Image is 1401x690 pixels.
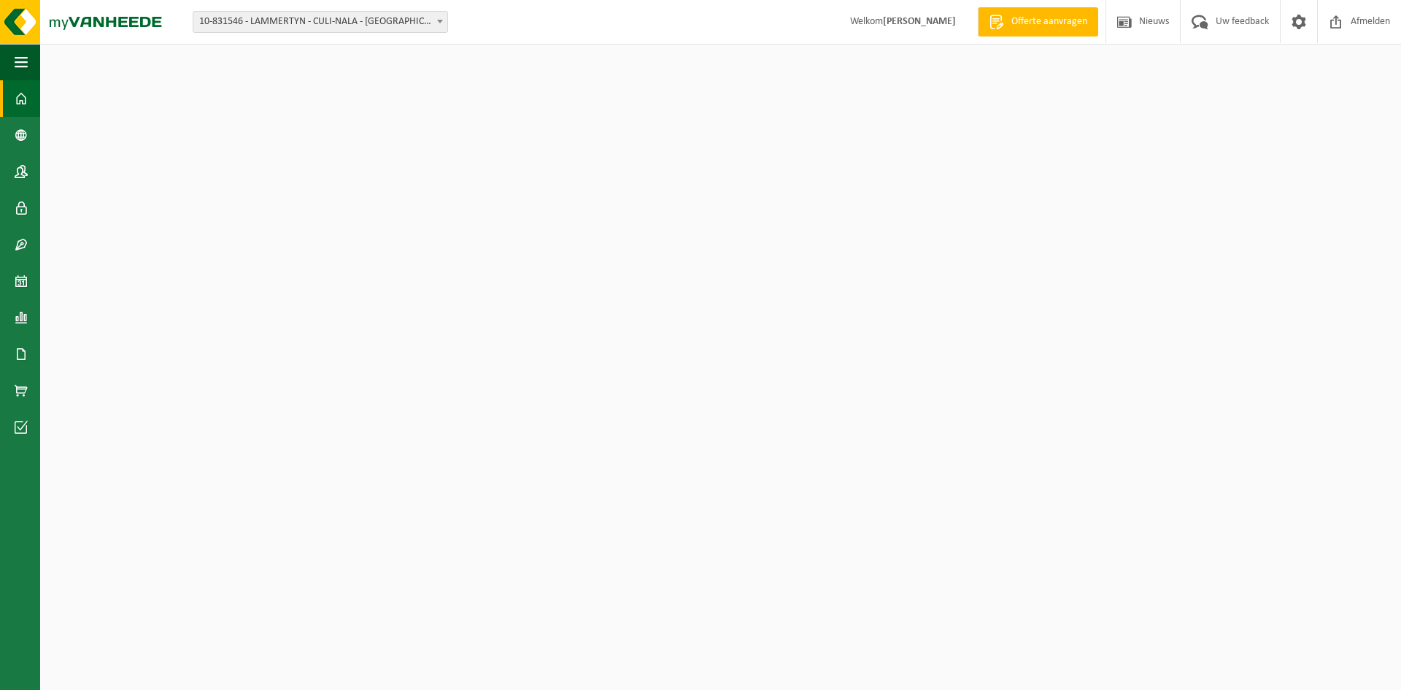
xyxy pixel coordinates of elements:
iframe: chat widget [7,658,244,690]
span: Offerte aanvragen [1008,15,1091,29]
a: Offerte aanvragen [978,7,1098,37]
span: 10-831546 - LAMMERTYN - CULI-NALA - SINT-KRUIS [193,12,447,32]
strong: [PERSON_NAME] [883,16,956,27]
span: 10-831546 - LAMMERTYN - CULI-NALA - SINT-KRUIS [193,11,448,33]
